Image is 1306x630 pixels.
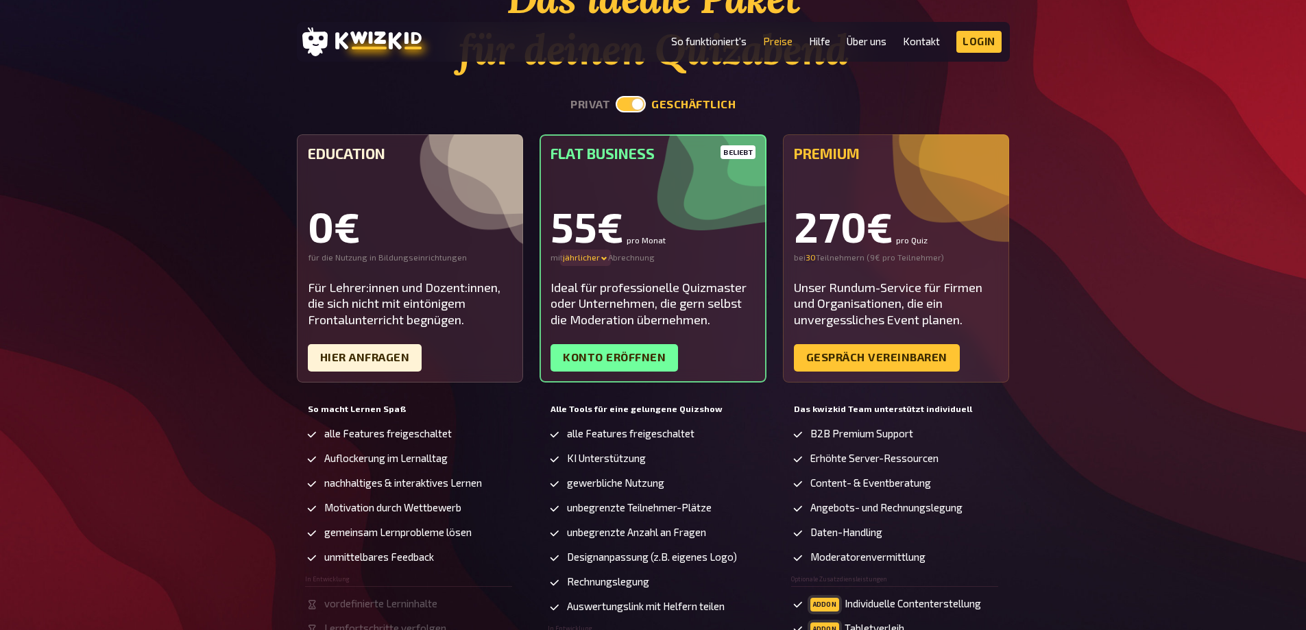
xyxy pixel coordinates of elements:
span: alle Features freigeschaltet [324,428,452,439]
h5: So macht Lernen Spaß [308,404,513,414]
div: mit Abrechnung [551,252,755,263]
span: vordefinierte Lerninhalte [324,598,437,609]
div: Für Lehrer:innen und Dozent:innen, die sich nicht mit eintönigem Frontalunterricht begnügen. [308,280,513,328]
h5: Flat Business [551,145,755,162]
div: 55€ [551,206,755,247]
a: Login [956,31,1002,53]
span: Optionale Zusatzdiensleistungen [791,576,887,583]
a: Kontakt [903,36,940,47]
span: Rechnungslegung [567,576,649,587]
a: So funktioniert's [671,36,747,47]
div: Ideal für professionelle Quizmaster oder Unternehmen, die gern selbst die Moderation übernehmen. [551,280,755,328]
a: Preise [763,36,793,47]
span: nachhaltiges & interaktives Lernen [324,477,482,489]
h5: Das kwizkid Team unterstützt individuell [794,404,999,414]
span: Erhöhte Server-Ressourcen [810,452,939,464]
small: pro Quiz [896,236,928,244]
span: Angebots- und Rechnungslegung [810,502,963,513]
button: privat [570,98,610,111]
div: für die Nutzung in Bildungseinrichtungen [308,252,513,263]
h5: Premium [794,145,999,162]
small: pro Monat [627,236,666,244]
a: Über uns [847,36,886,47]
div: 0€ [308,206,513,247]
span: In Entwicklung [305,576,350,583]
span: unmittelbares Feedback [324,551,434,563]
span: KI Unterstützung [567,452,646,464]
div: Unser Rundum-Service für Firmen und Organisationen, die ein unvergessliches Event planen. [794,280,999,328]
span: B2B Premium Support [810,428,913,439]
a: Gespräch vereinbaren [794,344,960,372]
span: Auflockerung im Lernalltag [324,452,448,464]
a: Hier Anfragen [308,344,422,372]
span: alle Features freigeschaltet [567,428,694,439]
span: gewerbliche Nutzung [567,477,664,489]
a: Hilfe [809,36,830,47]
div: 270€ [794,206,999,247]
button: geschäftlich [651,98,736,111]
span: Moderatorenvermittlung [810,551,926,563]
span: Daten-Handling [810,526,882,538]
span: gemeinsam Lernprobleme lösen [324,526,472,538]
input: 0 [806,252,816,263]
span: unbegrenzte Anzahl an Fragen [567,526,706,538]
span: Individuelle Contenterstellung [810,598,981,611]
span: Content- & Eventberatung [810,477,931,489]
h5: Alle Tools für eine gelungene Quizshow [551,404,755,414]
a: Konto eröffnen [551,344,678,372]
div: bei Teilnehmern ( 9€ pro Teilnehmer ) [794,252,999,263]
span: unbegrenzte Teilnehmer-Plätze [567,502,712,513]
span: Designanpassung (z.B. eigenes Logo) [567,551,737,563]
div: jährlicher [563,252,608,263]
h5: Education [308,145,513,162]
span: Motivation durch Wettbewerb [324,502,461,513]
span: Auswertungslink mit Helfern teilen [567,601,725,612]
